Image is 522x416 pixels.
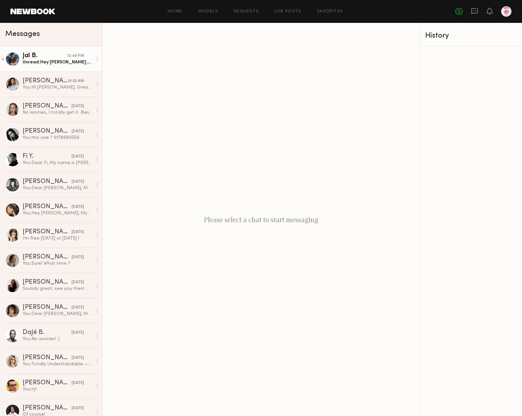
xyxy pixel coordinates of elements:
[72,229,84,235] div: [DATE]
[23,279,72,286] div: [PERSON_NAME]
[23,59,92,65] div: Unread: Hey [PERSON_NAME] , Can we push it to 1:15? I am almost home
[23,386,92,392] div: You: ty!
[23,53,67,59] div: Jal B.
[425,32,517,40] div: History
[72,405,84,411] div: [DATE]
[72,179,84,185] div: [DATE]
[23,103,72,109] div: [PERSON_NAME]
[198,9,218,14] a: Models
[72,254,84,260] div: [DATE]
[23,178,72,185] div: [PERSON_NAME]
[23,254,72,260] div: [PERSON_NAME]
[23,286,92,292] div: Sounds great, see you then! My mobile is [PHONE_NUMBER]. Thank you! [PERSON_NAME]
[23,185,92,191] div: You: Dear [PERSON_NAME], My name is [PERSON_NAME] @gabriellerevere. I am a fashion / beauty photo...
[23,380,72,386] div: [PERSON_NAME]
[67,53,84,59] div: 12:40 PM
[23,153,72,160] div: Fi Y.
[23,78,68,84] div: [PERSON_NAME]
[72,305,84,311] div: [DATE]
[23,235,92,241] div: I’m free [DATE] or [DATE] !
[23,204,72,210] div: [PERSON_NAME]
[72,330,84,336] div: [DATE]
[23,84,92,91] div: You: HI [PERSON_NAME], Great! would 3pm work for you ? Here is my mobile. [PHONE_NUMBER]. Kindly ...
[72,128,84,135] div: [DATE]
[23,405,72,411] div: [PERSON_NAME]
[102,23,420,416] div: Please select a chat to start messaging
[72,380,84,386] div: [DATE]
[23,311,92,317] div: You: Dear [PERSON_NAME], My name is [PERSON_NAME] @gabriellerevere. I am a fashion / beauty photo...
[317,9,343,14] a: Favorites
[23,260,92,267] div: You: Sure! What time ?
[68,78,84,84] div: 10:35 AM
[23,210,92,216] div: You: Hey [PERSON_NAME], My name is [PERSON_NAME] @gabriellerevere. I am a fashion / beauty photog...
[23,329,72,336] div: DaJé B.
[23,336,92,342] div: You: No worries! :)
[23,229,72,235] div: [PERSON_NAME]
[72,154,84,160] div: [DATE]
[168,9,182,14] a: Home
[23,128,72,135] div: [PERSON_NAME]
[275,9,302,14] a: Job Posts
[23,304,72,311] div: [PERSON_NAME]
[234,9,259,14] a: Requests
[72,103,84,109] div: [DATE]
[23,109,92,116] div: No worries, I totally get it. Best of luck on this project!
[23,135,92,141] div: You: this one ? 9178680556
[23,160,92,166] div: You: Dear Fi, My name is [PERSON_NAME] @gabriellerevere. I am a fashion / beauty photographer in ...
[72,355,84,361] div: [DATE]
[5,30,40,38] span: Messages
[72,279,84,286] div: [DATE]
[72,204,84,210] div: [DATE]
[23,355,72,361] div: [PERSON_NAME]
[23,361,92,367] div: You: Totally Understandable -- I am on the Upper east side on [GEOGRAPHIC_DATA]. The 6 train to E...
